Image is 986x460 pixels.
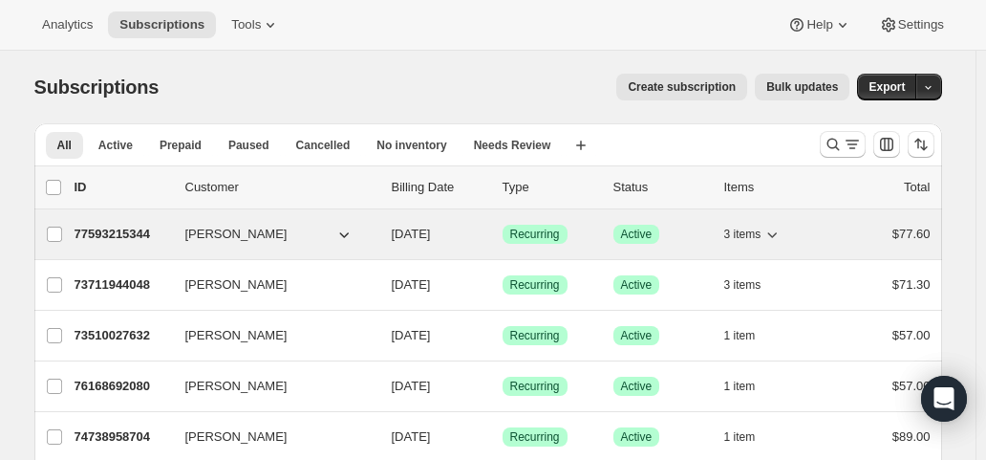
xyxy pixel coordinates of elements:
span: Subscriptions [34,77,160,98]
span: [PERSON_NAME] [185,326,288,345]
span: Paused [228,138,269,153]
button: [PERSON_NAME] [174,270,365,300]
div: Items [724,178,820,197]
span: Active [98,138,133,153]
span: 1 item [724,328,756,343]
button: Customize table column order and visibility [873,131,900,158]
button: [PERSON_NAME] [174,371,365,402]
span: Cancelled [296,138,351,153]
span: Recurring [510,379,560,394]
button: Help [776,11,863,38]
button: 3 items [724,221,782,248]
span: Tools [231,17,261,33]
span: Active [621,379,653,394]
button: Create new view [566,132,596,159]
span: [DATE] [392,379,431,393]
span: $57.00 [892,379,931,393]
span: [DATE] [392,328,431,342]
span: [PERSON_NAME] [185,377,288,396]
p: Billing Date [392,178,487,197]
button: [PERSON_NAME] [174,422,365,452]
button: [PERSON_NAME] [174,320,365,351]
div: 74738958704[PERSON_NAME][DATE]SuccessRecurringSuccessActive1 item$89.00 [75,424,931,450]
span: Bulk updates [766,79,838,95]
span: Subscriptions [119,17,204,33]
button: Bulk updates [755,74,849,100]
button: Create subscription [616,74,747,100]
span: Settings [898,17,944,33]
span: All [57,138,72,153]
span: Active [621,277,653,293]
span: [PERSON_NAME] [185,427,288,447]
button: Settings [868,11,955,38]
div: 73510027632[PERSON_NAME][DATE]SuccessRecurringSuccessActive1 item$57.00 [75,322,931,349]
button: [PERSON_NAME] [174,219,365,250]
span: No inventory [376,138,446,153]
button: Search and filter results [820,131,866,158]
div: IDCustomerBilling DateTypeStatusItemsTotal [75,178,931,197]
p: 73510027632 [75,326,170,345]
p: Total [904,178,930,197]
span: Analytics [42,17,93,33]
span: $77.60 [892,227,931,241]
span: Active [621,328,653,343]
span: [DATE] [392,429,431,444]
p: Status [613,178,709,197]
span: Needs Review [474,138,551,153]
button: Analytics [31,11,104,38]
span: $89.00 [892,429,931,444]
button: 3 items [724,272,782,298]
span: $57.00 [892,328,931,342]
span: [DATE] [392,277,431,292]
span: Recurring [510,227,560,242]
span: Prepaid [160,138,202,153]
button: Export [857,74,916,100]
span: 1 item [724,379,756,394]
span: Active [621,227,653,242]
span: $71.30 [892,277,931,292]
span: Active [621,429,653,445]
span: Help [806,17,832,33]
span: Create subscription [628,79,736,95]
div: Type [503,178,598,197]
button: 1 item [724,322,777,349]
div: Open Intercom Messenger [921,376,967,422]
p: Customer [185,178,376,197]
span: Recurring [510,429,560,445]
span: Export [868,79,905,95]
p: 74738958704 [75,427,170,447]
button: Sort the results [908,131,934,158]
span: [PERSON_NAME] [185,275,288,295]
span: [PERSON_NAME] [185,225,288,244]
span: 1 item [724,429,756,445]
div: 76168692080[PERSON_NAME][DATE]SuccessRecurringSuccessActive1 item$57.00 [75,373,931,400]
span: 3 items [724,277,761,293]
span: Recurring [510,328,560,343]
div: 77593215344[PERSON_NAME][DATE]SuccessRecurringSuccessActive3 items$77.60 [75,221,931,248]
p: ID [75,178,170,197]
button: 1 item [724,373,777,400]
button: Subscriptions [108,11,216,38]
span: 3 items [724,227,761,242]
p: 77593215344 [75,225,170,244]
p: 73711944048 [75,275,170,295]
button: 1 item [724,424,777,450]
p: 76168692080 [75,377,170,396]
span: Recurring [510,277,560,293]
div: 73711944048[PERSON_NAME][DATE]SuccessRecurringSuccessActive3 items$71.30 [75,272,931,298]
span: [DATE] [392,227,431,241]
button: Tools [220,11,291,38]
